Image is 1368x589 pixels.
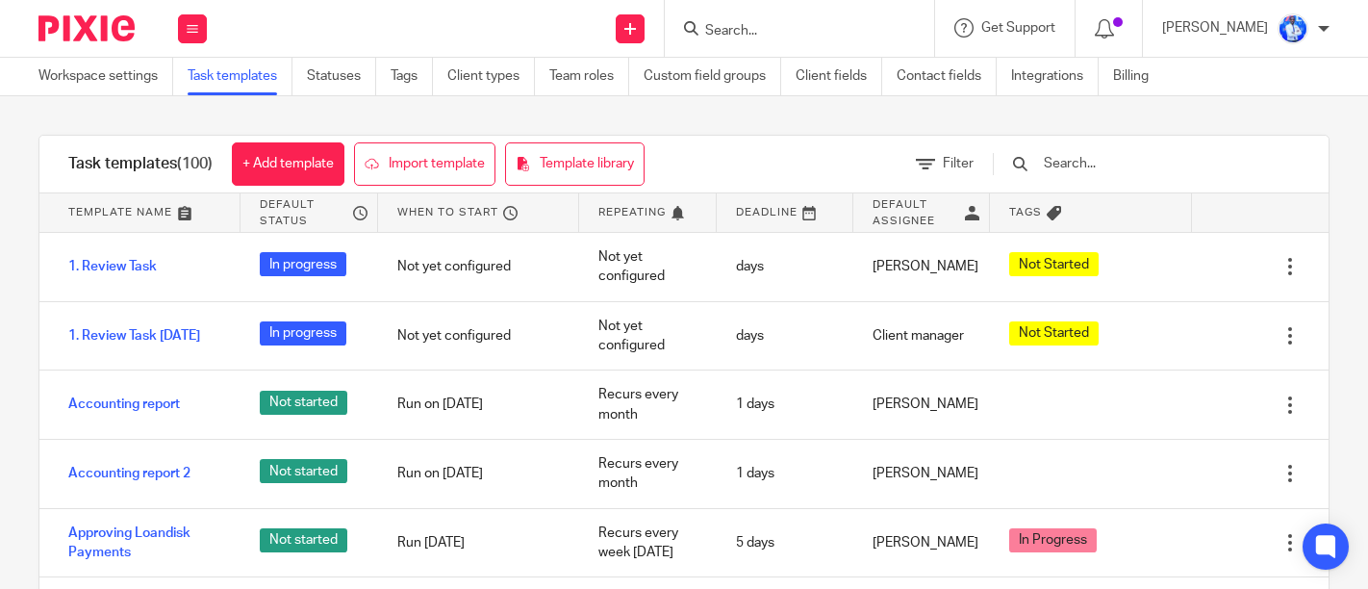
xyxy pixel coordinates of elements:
a: + Add template [232,142,344,186]
span: In progress [260,321,346,346]
span: In Progress [1019,530,1087,550]
h1: Task templates [68,154,213,174]
span: Not Started [1019,255,1089,274]
div: [PERSON_NAME] [853,243,990,291]
a: Approving Loandisk Payments [68,524,221,563]
a: Tags [391,58,433,95]
div: [PERSON_NAME] [853,449,990,498]
div: Client manager [853,312,990,360]
div: 1 days [717,449,853,498]
div: Run on [DATE] [378,380,579,428]
span: When to start [397,204,498,220]
a: Workspace settings [38,58,173,95]
img: WhatsApp%20Image%202022-01-17%20at%2010.26.43%20PM.jpeg [1278,13,1308,44]
span: Not started [260,528,347,552]
a: 1. Review Task [DATE] [68,326,200,346]
div: Not yet configured [378,243,579,291]
div: Not yet configured [378,312,579,360]
span: Get Support [981,21,1055,35]
div: 1 days [717,380,853,428]
span: Default status [260,196,347,229]
span: Not started [260,391,347,415]
div: Run on [DATE] [378,449,579,498]
a: 1. Review Task [68,257,157,276]
div: Not yet configured [579,233,716,301]
div: Recurs every month [579,440,716,508]
span: Not started [260,459,347,483]
div: Recurs every week [DATE] [579,509,716,577]
div: Recurs every month [579,371,716,439]
a: Accounting report [68,395,180,414]
a: Statuses [307,58,376,95]
a: Import template [354,142,495,186]
a: Custom field groups [644,58,781,95]
input: Search [703,23,876,40]
span: Filter [943,157,974,170]
span: Tags [1009,204,1042,220]
a: Template library [505,142,645,186]
span: In progress [260,252,346,276]
span: Deadline [736,204,798,220]
span: (100) [177,156,213,171]
a: Team roles [549,58,629,95]
div: [PERSON_NAME] [853,380,990,428]
div: days [717,243,853,291]
span: Not Started [1019,323,1089,343]
span: Default assignee [873,196,960,229]
span: Repeating [598,204,666,220]
p: [PERSON_NAME] [1162,18,1268,38]
div: [PERSON_NAME] [853,519,990,567]
span: Template name [68,204,172,220]
div: 5 days [717,519,853,567]
a: Client fields [796,58,882,95]
a: Task templates [188,58,292,95]
a: Integrations [1011,58,1099,95]
div: days [717,312,853,360]
img: Pixie [38,15,135,41]
a: Accounting report 2 [68,464,190,483]
input: Search... [1042,153,1266,174]
a: Contact fields [897,58,997,95]
a: Billing [1113,58,1163,95]
a: Client types [447,58,535,95]
div: Run [DATE] [378,519,579,567]
div: Not yet configured [579,302,716,371]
